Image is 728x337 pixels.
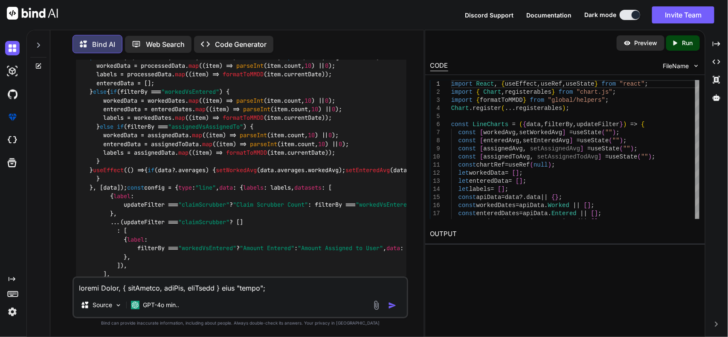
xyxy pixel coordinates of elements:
span: = [519,218,522,225]
img: githubDark [5,87,20,101]
span: const [458,218,476,225]
span: ; [566,105,569,112]
span: workedAvg [483,129,516,136]
span: } [551,89,555,95]
span: data [386,244,400,252]
span: ( [638,153,641,160]
span: data [505,194,519,201]
span: useRef [541,81,562,87]
div: 6 [430,121,440,129]
span: , [530,153,534,160]
span: const [458,194,476,201]
span: { [551,194,555,201]
span: workedAvg [308,166,339,173]
span: ) [630,145,634,152]
div: 9 [430,145,440,153]
span: useEffect [93,166,124,173]
span: Documentation [526,12,571,19]
span: chartRef [476,161,505,168]
span: useState [573,129,601,136]
span: ; [598,218,601,225]
span: ( ) => [189,70,219,78]
span: item [192,70,206,78]
span: [ [512,170,516,176]
span: parseInt [236,96,264,104]
span: averages [277,166,305,173]
span: apiData [519,202,544,209]
span: ; [634,145,637,152]
span: "" [605,129,612,136]
span: const [451,121,469,128]
span: ] [519,178,522,184]
span: [ [584,202,587,209]
span: || [541,194,548,201]
span: item [206,61,219,69]
span: [ [480,137,483,144]
img: cloudideIcon [5,133,20,147]
span: 0 [325,61,328,69]
span: item [219,140,233,147]
span: from [559,89,573,95]
span: enteredData [469,178,508,184]
span: setAssignedAvg [530,145,580,152]
span: 10 [308,131,315,139]
span: "global/helpers" [548,97,605,104]
span: = [505,161,508,168]
span: setWorkedAvg [216,166,257,173]
span: = [569,129,573,136]
span: 10 [318,140,325,147]
span: ; [652,153,655,160]
img: Bind AI [7,7,58,20]
p: Preview [635,39,658,47]
p: Web Search [146,39,185,49]
span: = [516,202,519,209]
span: Entered [551,210,577,217]
span: } [523,97,526,104]
span: "Amount Entered" [240,244,294,252]
span: . [548,210,551,217]
span: item [206,96,219,104]
span: if [148,166,154,173]
span: label [113,192,131,199]
span: ( [609,137,612,144]
span: const [458,137,476,144]
span: [ [480,129,483,136]
span: workedData [469,170,505,176]
span: count [287,131,305,139]
span: import [451,89,473,95]
span: "workedVsEntered" [356,201,414,208]
img: preview [624,39,631,47]
img: attachment [371,300,381,310]
div: 5 [430,112,440,121]
div: 15 [430,193,440,202]
span: const [127,183,144,191]
span: "" [623,145,630,152]
span: count [284,61,301,69]
span: 0 [325,96,328,104]
span: count [284,96,301,104]
span: registerables [505,89,551,95]
span: LineCharts [473,121,508,128]
span: parseInt [243,105,270,112]
span: ; [523,178,526,184]
span: item [209,131,223,139]
span: "line" [195,183,216,191]
span: register [473,105,501,112]
span: enteredAvg [483,137,519,144]
span: else [100,122,113,130]
span: . [548,218,551,225]
div: 11 [430,161,440,169]
span: ( [602,129,605,136]
span: count [298,140,315,147]
p: Bind can provide inaccurate information, including about people. Always double-check its answers.... [73,320,409,326]
span: ( ) => [206,131,236,139]
div: 7 [430,129,440,137]
div: 17 [430,210,440,218]
span: let [458,186,469,193]
span: data [526,121,541,128]
div: 4 [430,104,440,112]
span: [ [480,145,483,152]
span: || [580,218,587,225]
span: parseInt [240,131,267,139]
span: setWorkedAvg [519,129,562,136]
